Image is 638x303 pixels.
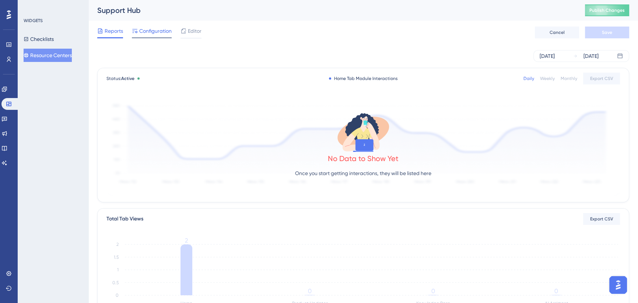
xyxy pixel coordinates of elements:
div: Monthly [561,76,577,81]
iframe: UserGuiding AI Assistant Launcher [607,274,629,296]
div: Home Tab Module Interactions [329,76,397,81]
tspan: 1 [117,267,119,272]
div: Daily [523,76,534,81]
span: Active [121,76,134,81]
span: Save [602,29,612,35]
div: WIDGETS [24,18,43,24]
p: Once you start getting interactions, they will be listed here [295,169,431,178]
button: Resource Centers [24,49,72,62]
span: Export CSV [590,76,613,81]
tspan: 0 [116,293,119,298]
button: Export CSV [583,213,620,225]
tspan: 1.5 [114,255,119,260]
button: Save [585,27,629,38]
tspan: 0 [431,288,435,295]
tspan: 0 [554,288,558,295]
div: Weekly [540,76,555,81]
span: Status: [106,76,134,81]
span: Editor [188,27,201,35]
span: Cancel [550,29,565,35]
tspan: 0.5 [112,280,119,285]
span: Reports [105,27,123,35]
tspan: 0 [308,288,312,295]
div: Total Tab Views [106,215,143,223]
tspan: 2 [116,242,119,247]
span: Configuration [139,27,172,35]
button: Publish Changes [585,4,629,16]
button: Cancel [535,27,579,38]
tspan: 2 [185,237,188,244]
div: [DATE] [540,52,555,60]
div: [DATE] [583,52,599,60]
button: Export CSV [583,73,620,84]
span: Export CSV [590,216,613,222]
div: Support Hub [97,5,567,15]
button: Checklists [24,32,54,46]
div: No Data to Show Yet [328,153,399,164]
